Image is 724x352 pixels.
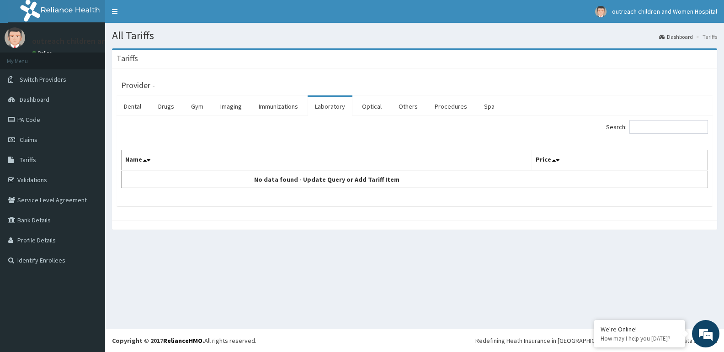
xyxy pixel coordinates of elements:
a: Procedures [427,97,474,116]
h1: All Tariffs [112,30,717,42]
a: Spa [477,97,502,116]
span: Claims [20,136,37,144]
a: Others [391,97,425,116]
a: Drugs [151,97,181,116]
a: Optical [355,97,389,116]
p: outreach children and Women Hospital [32,37,171,45]
a: Laboratory [308,97,352,116]
img: User Image [5,27,25,48]
a: Dental [117,97,149,116]
span: Switch Providers [20,75,66,84]
label: Search: [606,120,708,134]
td: No data found - Update Query or Add Tariff Item [122,171,532,188]
div: We're Online! [601,325,678,333]
h3: Tariffs [117,54,138,63]
span: outreach children and Women Hospital [612,7,717,16]
th: Name [122,150,532,171]
a: Online [32,50,54,56]
span: Tariffs [20,156,36,164]
a: Imaging [213,97,249,116]
div: Redefining Heath Insurance in [GEOGRAPHIC_DATA] using Telemedicine and Data Science! [475,336,717,345]
h3: Provider - [121,81,155,89]
th: Price [532,150,708,171]
footer: All rights reserved. [105,329,724,352]
img: User Image [595,6,607,17]
a: Gym [184,97,211,116]
strong: Copyright © 2017 . [112,336,204,345]
input: Search: [629,120,708,134]
p: How may I help you today? [601,335,678,342]
a: Dashboard [659,33,693,41]
a: RelianceHMO [163,336,202,345]
a: Immunizations [251,97,305,116]
span: Dashboard [20,95,49,104]
li: Tariffs [694,33,717,41]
